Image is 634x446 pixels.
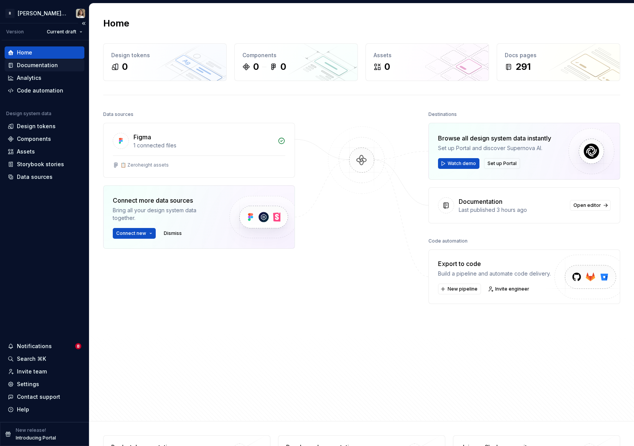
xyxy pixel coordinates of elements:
a: Components [5,133,84,145]
a: Invite team [5,365,84,378]
div: Assets [17,148,35,155]
button: Contact support [5,391,84,403]
div: Design tokens [111,51,219,59]
span: Invite engineer [495,286,529,292]
a: Settings [5,378,84,390]
div: Docs pages [505,51,612,59]
button: Help [5,403,84,416]
button: Current draft [43,26,86,37]
a: Analytics [5,72,84,84]
div: Help [17,406,29,413]
button: Collapse sidebar [78,18,89,29]
div: Version [6,29,24,35]
span: Current draft [47,29,76,35]
div: R [5,9,15,18]
button: Search ⌘K [5,353,84,365]
div: Assets [374,51,481,59]
div: 1 connected files [133,142,273,149]
div: Search ⌘K [17,355,46,363]
span: Open editor [573,202,601,208]
a: Open editor [570,200,611,211]
div: Figma [133,132,151,142]
a: Assets [5,145,84,158]
div: Invite team [17,368,47,375]
div: Notifications [17,342,52,350]
a: Figma1 connected files📋 Zeroheight assets [103,123,295,178]
div: Data sources [17,173,53,181]
div: Browse all design system data instantly [438,134,551,143]
div: Components [242,51,350,59]
p: Introducing Portal [16,435,56,441]
h2: Home [103,17,129,30]
div: 0 [253,61,259,73]
div: Destinations [428,109,457,120]
a: Assets0 [366,43,489,81]
a: Documentation [5,59,84,71]
a: Data sources [5,171,84,183]
button: Watch demo [438,158,479,169]
span: Connect new [116,230,146,236]
div: Connect more data sources [113,196,216,205]
span: Dismiss [164,230,182,236]
div: Data sources [103,109,133,120]
a: Storybook stories [5,158,84,170]
div: Bring all your design system data together. [113,206,216,222]
div: Settings [17,380,39,388]
button: Notifications8 [5,340,84,352]
div: Last published 3 hours ago [459,206,565,214]
div: Analytics [17,74,41,82]
div: Code automation [17,87,63,94]
div: [PERSON_NAME]: Zeroheight import [18,10,67,17]
div: Documentation [459,197,502,206]
div: Design tokens [17,122,56,130]
div: 📋 Zeroheight assets [120,162,169,168]
button: New pipeline [438,284,481,294]
div: 0 [280,61,286,73]
button: Set up Portal [484,158,520,169]
button: Connect new [113,228,156,239]
button: Dismiss [160,228,185,239]
div: Build a pipeline and automate code delivery. [438,270,551,278]
div: 0 [122,61,128,73]
div: Design system data [6,111,51,117]
button: R[PERSON_NAME]: Zeroheight importSandrina pereira [2,5,87,21]
a: Docs pages291 [497,43,620,81]
div: Storybook stories [17,160,64,168]
div: 0 [384,61,390,73]
div: Code automation [428,236,468,246]
a: Design tokens0 [103,43,227,81]
div: Contact support [17,393,60,401]
span: New pipeline [448,286,478,292]
a: Code automation [5,84,84,97]
span: 8 [75,343,81,349]
div: Home [17,49,32,56]
div: Export to code [438,259,551,268]
a: Design tokens [5,120,84,132]
div: Set up Portal and discover Supernova AI. [438,144,551,152]
div: Components [17,135,51,143]
a: Home [5,46,84,59]
a: Components00 [234,43,358,81]
a: Invite engineer [486,284,533,294]
span: Set up Portal [487,160,517,167]
div: Documentation [17,61,58,69]
div: 291 [515,61,531,73]
img: Sandrina pereira [76,9,85,18]
p: New release! [16,427,46,433]
span: Watch demo [448,160,476,167]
